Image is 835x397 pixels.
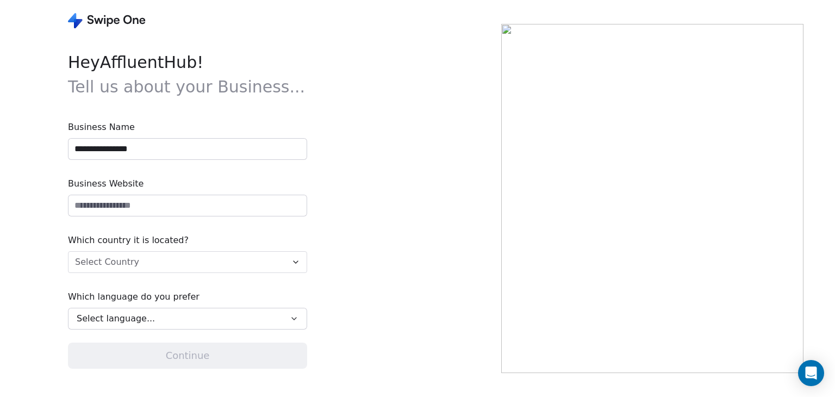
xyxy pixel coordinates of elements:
[798,360,824,386] div: Open Intercom Messenger
[77,312,155,325] span: Select language...
[68,343,307,369] button: Continue
[75,256,139,269] span: Select Country
[68,290,307,303] span: Which language do you prefer
[68,234,307,247] span: Which country it is located?
[68,77,305,96] span: Tell us about your Business...
[68,50,307,99] span: Hey AffluentHub !
[68,121,307,134] span: Business Name
[68,177,307,190] span: Business Website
